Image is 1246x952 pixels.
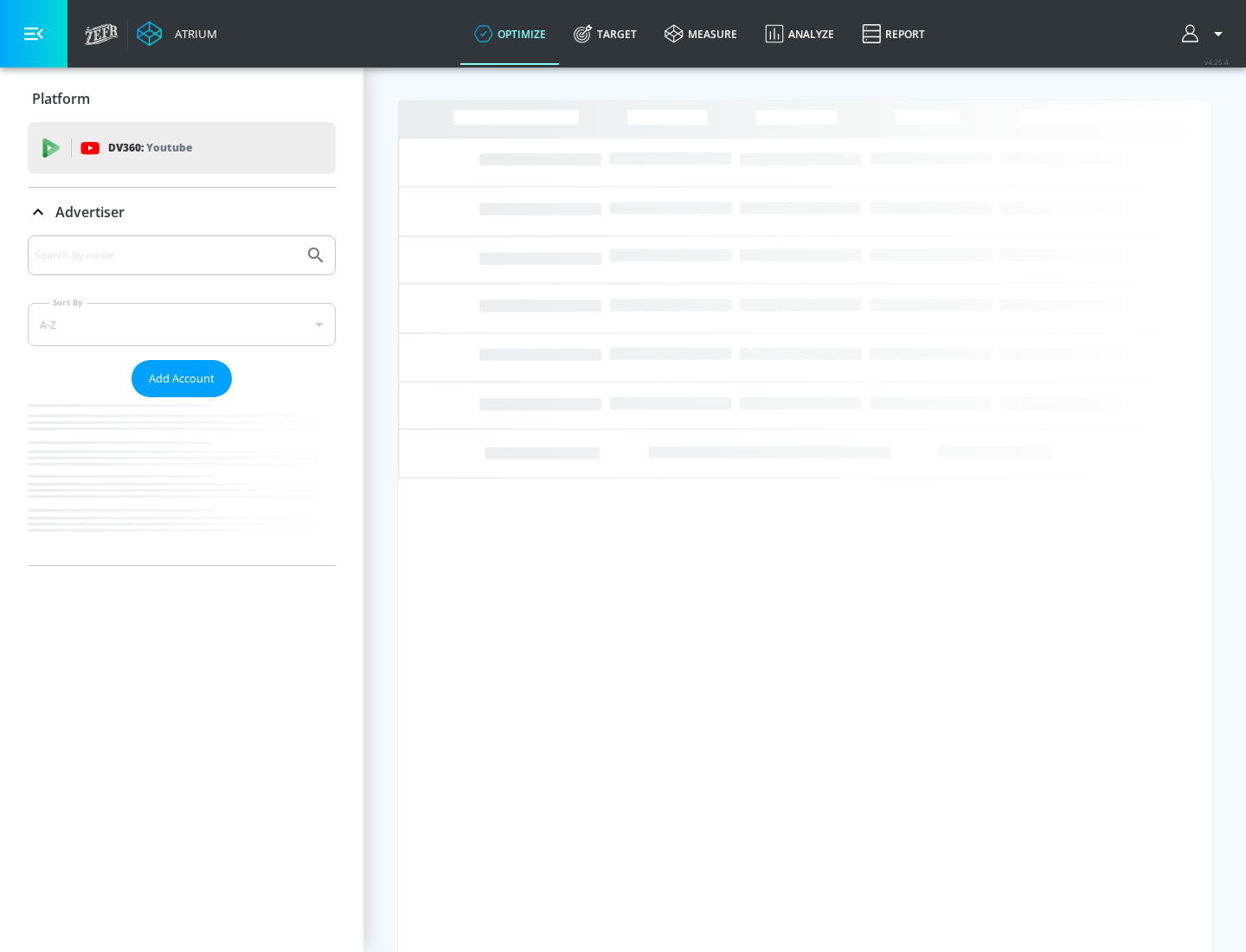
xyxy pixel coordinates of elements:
p: Advertiser [55,203,125,222]
a: measure [651,3,751,65]
a: Atrium [137,21,217,47]
p: DV360: [108,138,192,158]
div: DV360: Youtube [28,122,336,174]
div: Advertiser [28,188,336,236]
p: Platform [32,89,90,108]
div: A-Z [28,303,336,346]
input: Search by name [35,244,297,267]
button: Add Account [132,360,232,397]
p: Youtube [146,138,192,157]
div: Advertiser [28,235,336,565]
a: optimize [460,3,560,65]
label: Sort By [49,297,87,308]
a: Target [560,3,651,65]
span: Add Account [149,369,215,389]
div: Platform [28,74,336,123]
a: Report [848,3,939,65]
a: Analyze [751,3,848,65]
nav: list of Advertiser [28,397,336,565]
div: Atrium [168,26,217,42]
span: v 4.25.4 [1204,57,1229,67]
